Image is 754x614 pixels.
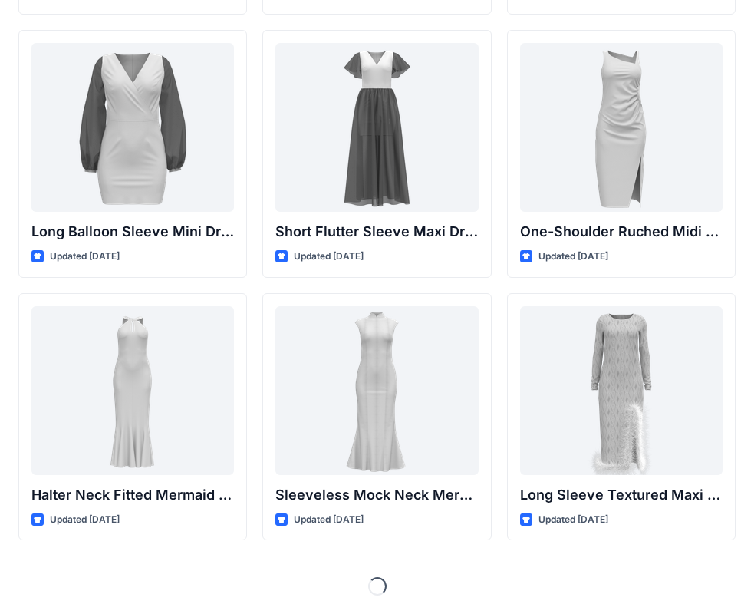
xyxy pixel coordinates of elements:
[31,43,234,212] a: Long Balloon Sleeve Mini Dress with Wrap Bodice
[50,249,120,265] p: Updated [DATE]
[50,512,120,528] p: Updated [DATE]
[520,221,723,243] p: One-Shoulder Ruched Midi Dress with Slit
[31,484,234,506] p: Halter Neck Fitted Mermaid Gown with Keyhole Detail
[275,306,478,475] a: Sleeveless Mock Neck Mermaid Gown
[275,221,478,243] p: Short Flutter Sleeve Maxi Dress with Contrast [PERSON_NAME] and [PERSON_NAME]
[275,484,478,506] p: Sleeveless Mock Neck Mermaid Gown
[520,43,723,212] a: One-Shoulder Ruched Midi Dress with Slit
[31,221,234,243] p: Long Balloon Sleeve Mini Dress with Wrap Bodice
[520,484,723,506] p: Long Sleeve Textured Maxi Dress with Feather Hem
[520,306,723,475] a: Long Sleeve Textured Maxi Dress with Feather Hem
[294,249,364,265] p: Updated [DATE]
[275,43,478,212] a: Short Flutter Sleeve Maxi Dress with Contrast Bodice and Sheer Overlay
[538,512,608,528] p: Updated [DATE]
[294,512,364,528] p: Updated [DATE]
[538,249,608,265] p: Updated [DATE]
[31,306,234,475] a: Halter Neck Fitted Mermaid Gown with Keyhole Detail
